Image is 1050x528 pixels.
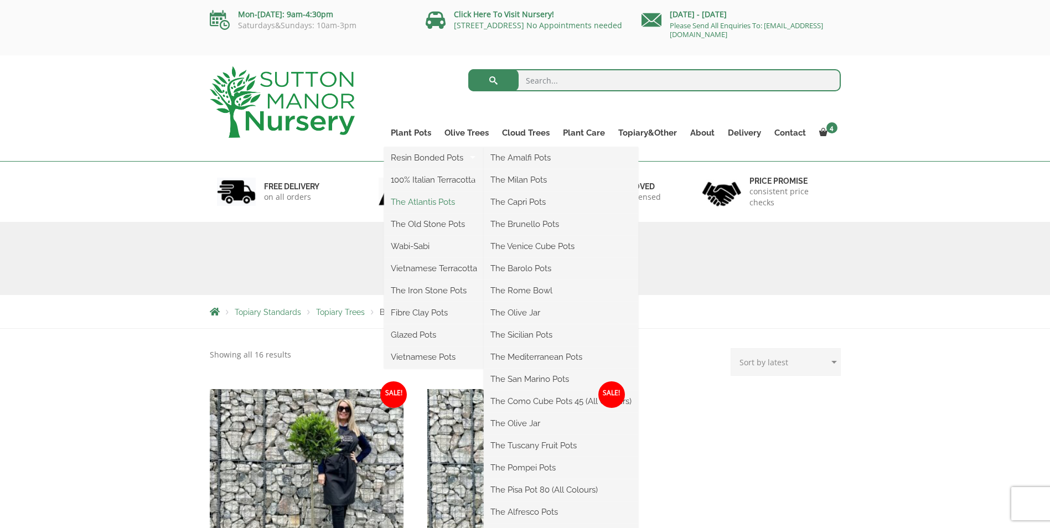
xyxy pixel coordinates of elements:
a: The Barolo Pots [484,260,638,277]
p: Saturdays&Sundays: 10am-3pm [210,21,409,30]
a: Olive Trees [438,125,495,141]
a: The Sicilian Pots [484,327,638,343]
a: The Amalfi Pots [484,149,638,166]
a: Topiary&Other [612,125,684,141]
a: Delivery [721,125,768,141]
h6: Price promise [749,176,834,186]
a: The San Marino Pots [484,371,638,387]
p: Mon-[DATE]: 9am-4:30pm [210,8,409,21]
h6: FREE DELIVERY [264,182,319,191]
a: The Olive Jar [484,304,638,321]
a: The Como Cube Pots 45 (All Colours) [484,393,638,410]
a: Please Send All Enquiries To: [EMAIL_ADDRESS][DOMAIN_NAME] [670,20,823,39]
a: The Alfresco Pots [484,504,638,520]
a: Topiary Standards [235,308,301,317]
a: The Pisa Pot 80 (All Colours) [484,482,638,498]
a: The Venice Cube Pots [484,238,638,255]
a: Vietnamese Pots [384,349,484,365]
a: The Old Stone Pots [384,216,484,232]
a: Wabi-Sabi [384,238,484,255]
a: The Pompei Pots [484,459,638,476]
img: 1.jpg [217,178,256,206]
a: Topiary Trees [316,308,365,317]
span: 4 [826,122,837,133]
a: Vietnamese Terracotta [384,260,484,277]
a: About [684,125,721,141]
span: Sale! [380,381,407,408]
a: The Milan Pots [484,172,638,188]
p: consistent price checks [749,186,834,208]
a: The Capri Pots [484,194,638,210]
p: [DATE] - [DATE] [642,8,841,21]
a: Plant Pots [384,125,438,141]
a: Glazed Pots [384,327,484,343]
span: Sale! [598,381,625,408]
span: Bay Trees (Laurus Nobilis) [380,308,474,317]
select: Shop order [731,348,841,376]
a: Resin Bonded Pots [384,149,484,166]
a: The Tuscany Fruit Pots [484,437,638,454]
a: 100% Italian Terracotta [384,172,484,188]
h1: Bay Trees (Laurus Nobilis) [210,249,841,268]
nav: Breadcrumbs [210,307,841,316]
p: on all orders [264,191,319,203]
img: 4.jpg [702,175,741,209]
a: The Atlantis Pots [384,194,484,210]
a: Plant Care [556,125,612,141]
a: Fibre Clay Pots [384,304,484,321]
img: logo [210,66,355,138]
img: 2.jpg [379,178,417,206]
a: Contact [768,125,813,141]
a: Cloud Trees [495,125,556,141]
a: The Mediterranean Pots [484,349,638,365]
a: The Olive Jar [484,415,638,432]
a: The Rome Bowl [484,282,638,299]
a: The Iron Stone Pots [384,282,484,299]
p: Showing all 16 results [210,348,291,361]
input: Search... [468,69,841,91]
a: Click Here To Visit Nursery! [454,9,554,19]
a: [STREET_ADDRESS] No Appointments needed [454,20,622,30]
a: The Brunello Pots [484,216,638,232]
a: 4 [813,125,841,141]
